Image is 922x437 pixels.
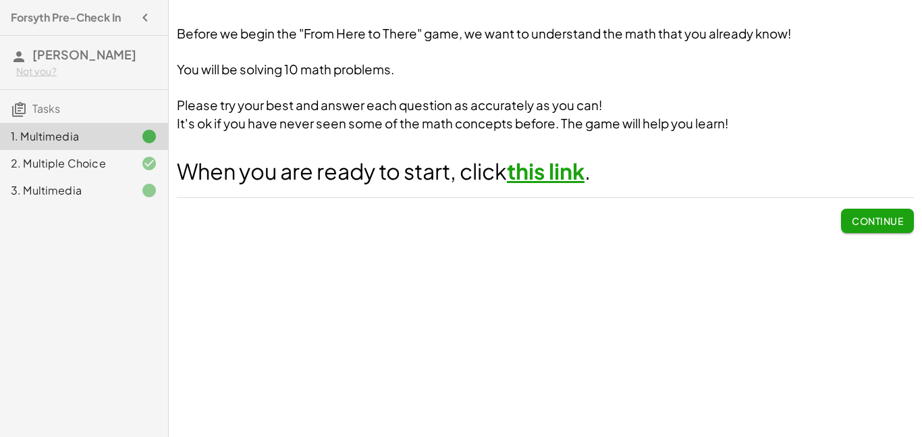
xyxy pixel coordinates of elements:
span: [PERSON_NAME] [32,47,136,62]
div: 2. Multiple Choice [11,155,119,172]
i: Task finished and correct. [141,155,157,172]
h4: Forsyth Pre-Check In [11,9,121,26]
span: Tasks [32,101,60,115]
span: Before we begin the "From Here to There" game, we want to understand the math that you already know! [177,26,791,41]
a: this link [507,157,585,184]
div: 1. Multimedia [11,128,119,145]
div: Not you? [16,65,157,78]
span: It's ok if you have never seen some of the math concepts before. The game will help you learn! [177,115,728,131]
i: Task finished. [141,128,157,145]
span: . [585,157,591,184]
div: 3. Multimedia [11,182,119,199]
i: Task finished. [141,182,157,199]
span: You will be solving 10 math problems. [177,61,394,77]
button: Continue [841,209,914,233]
span: Continue [852,215,903,227]
span: Please try your best and answer each question as accurately as you can! [177,97,602,113]
span: When you are ready to start, click [177,157,507,184]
